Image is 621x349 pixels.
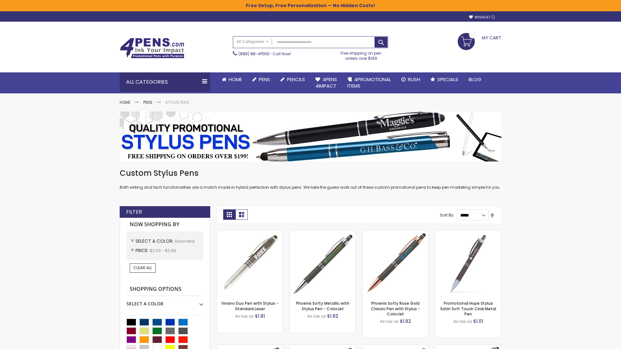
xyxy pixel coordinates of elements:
span: $1.92 [327,313,338,319]
a: Wishlist [469,15,495,20]
div: All Categories [120,72,210,92]
span: $2.00 - $2.99 [150,248,176,253]
span: All Categories [236,39,269,44]
span: Blog [469,76,481,83]
span: Rush [408,76,420,83]
a: 4PROMOTIONALITEMS [342,72,396,93]
a: All Categories [233,37,272,47]
a: Vivano Duo Pen with Stylus - Standard Laser-Gunmetal [217,230,283,236]
a: Rush [396,72,425,87]
span: Home [229,76,242,83]
img: Phoenix Softy Rose Gold Classic Pen with Stylus - ColorJet-Gunmetal [363,230,428,296]
a: Pencils [275,72,310,87]
span: Pencils [287,76,305,83]
span: As low as [380,319,399,324]
a: Home [120,100,130,105]
strong: Stylus Pens [165,100,189,105]
a: Specials [425,72,463,87]
strong: Grid [223,209,235,220]
a: 4Pens4impact [310,72,342,93]
span: 4Pens 4impact [315,76,337,89]
img: Phoenix Softy Metallic with Stylus Pen - ColorJet-Gunmetal [290,230,355,296]
span: As low as [235,313,254,319]
img: Promotional Hope Stylus Satin Soft Touch Click Metal Pen-Gunmetal [435,230,501,296]
span: Specials [437,76,458,83]
a: Blog [463,72,486,87]
a: Promotional Hope Stylus Satin Soft Touch Click Metal Pen [440,301,496,316]
a: Phoenix Softy Rose Gold Classic Pen with Stylus - ColorJet [371,301,420,316]
img: 4Pens Custom Pens and Promotional Products [120,38,184,58]
span: Pens [259,76,270,83]
a: Home [217,72,247,87]
span: Price [136,247,150,254]
span: As low as [307,313,326,319]
span: Select A Color [136,238,175,244]
span: Gunmetal [175,238,195,244]
a: Phoenix Softy Metallic with Stylus Pen - ColorJet [296,301,349,311]
h1: Custom Stylus Pens [120,168,501,178]
img: Vivano Duo Pen with Stylus - Standard Laser-Gunmetal [217,230,283,296]
a: Phoenix Softy Rose Gold Classic Pen with Stylus - ColorJet-Gunmetal [363,230,428,236]
a: Phoenix Softy Metallic with Stylus Pen - ColorJet-Gunmetal [290,230,355,236]
img: Stylus Pens [120,111,501,162]
div: Both writing and tech functionalities are a match made in hybrid perfection with stylus pens. We ... [120,168,501,190]
a: Pens [247,72,275,87]
a: Vivano Duo Pen with Stylus - Standard Laser [221,301,278,311]
a: Pens [143,100,152,105]
div: Select A Color [126,296,203,307]
span: $1.92 [400,318,411,324]
strong: Filter [126,208,142,216]
a: Clear All [130,263,156,272]
span: - Call Now! [238,51,291,57]
span: Clear All [133,265,152,270]
div: Free shipping on pen orders over $199 [334,48,388,61]
span: As low as [453,319,472,324]
span: $1.01 [473,318,483,324]
label: Sort By [440,212,453,218]
span: $1.81 [255,313,265,319]
strong: Shopping Options [126,282,203,296]
strong: Now Shopping by [126,218,203,231]
a: (888) 88-4PENS [238,51,269,57]
a: Promotional Hope Stylus Satin Soft Touch Click Metal Pen-Gunmetal [435,230,501,236]
span: 4PROMOTIONAL ITEMS [347,76,391,89]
